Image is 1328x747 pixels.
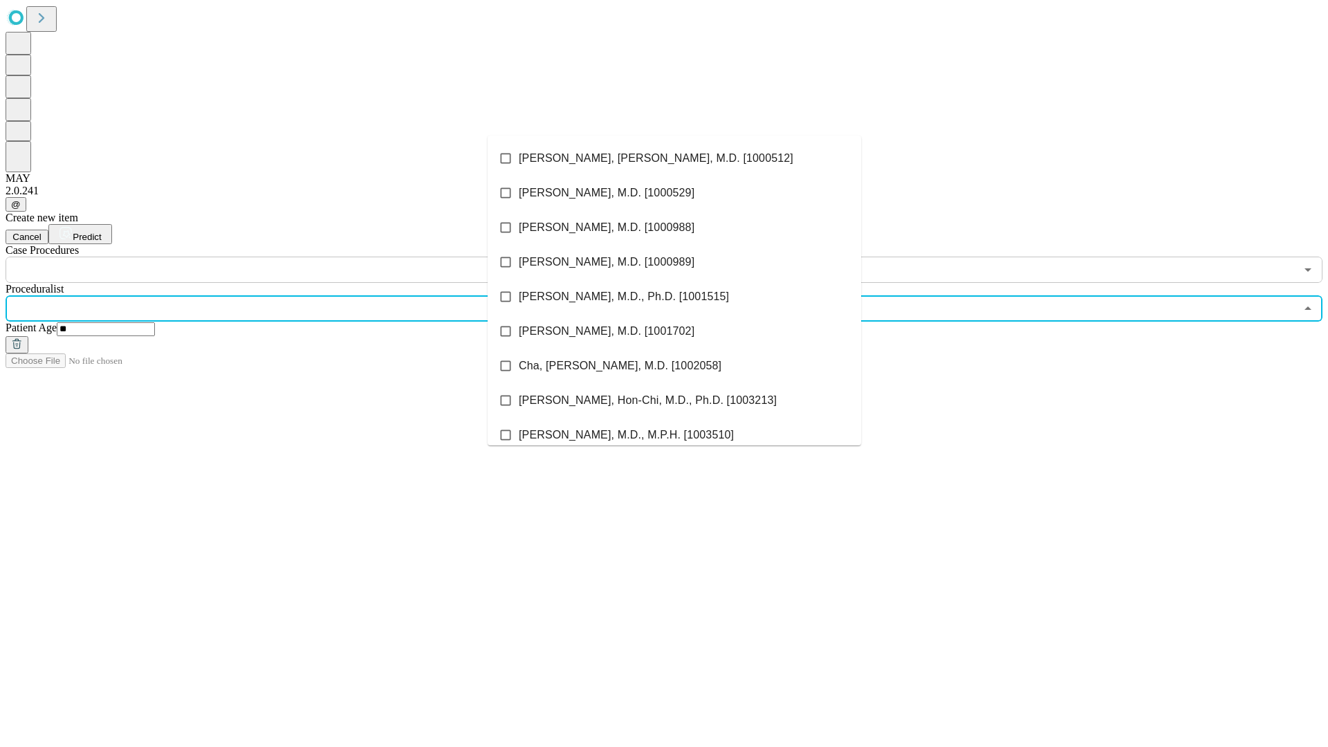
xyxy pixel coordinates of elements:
[6,212,78,223] span: Create new item
[48,224,112,244] button: Predict
[11,199,21,210] span: @
[519,323,694,340] span: [PERSON_NAME], M.D. [1001702]
[6,283,64,295] span: Proceduralist
[6,172,1322,185] div: MAY
[519,150,793,167] span: [PERSON_NAME], [PERSON_NAME], M.D. [1000512]
[73,232,101,242] span: Predict
[6,230,48,244] button: Cancel
[6,244,79,256] span: Scheduled Procedure
[6,322,57,333] span: Patient Age
[519,427,734,443] span: [PERSON_NAME], M.D., M.P.H. [1003510]
[6,185,1322,197] div: 2.0.241
[12,232,41,242] span: Cancel
[519,254,694,270] span: [PERSON_NAME], M.D. [1000989]
[519,185,694,201] span: [PERSON_NAME], M.D. [1000529]
[519,358,721,374] span: Cha, [PERSON_NAME], M.D. [1002058]
[1298,260,1318,279] button: Open
[519,288,729,305] span: [PERSON_NAME], M.D., Ph.D. [1001515]
[519,392,777,409] span: [PERSON_NAME], Hon-Chi, M.D., Ph.D. [1003213]
[1298,299,1318,318] button: Close
[519,219,694,236] span: [PERSON_NAME], M.D. [1000988]
[6,197,26,212] button: @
